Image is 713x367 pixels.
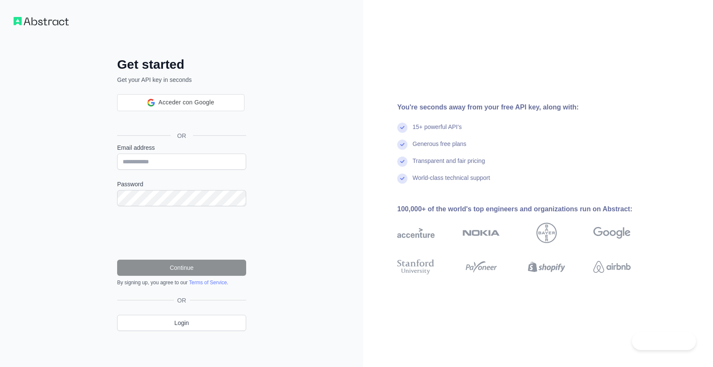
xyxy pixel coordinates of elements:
div: Generous free plans [413,140,466,157]
div: You're seconds away from your free API key, along with: [397,102,658,112]
h2: Get started [117,57,246,72]
img: check mark [397,174,407,184]
img: payoneer [463,258,500,276]
div: 100,000+ of the world's top engineers and organizations run on Abstract: [397,204,658,214]
p: Get your API key in seconds [117,76,246,84]
div: By signing up, you agree to our . [117,279,246,286]
div: Acceder con Google [117,94,244,111]
a: Terms of Service [189,280,227,286]
div: 15+ powerful API's [413,123,462,140]
img: check mark [397,157,407,167]
img: check mark [397,140,407,150]
img: accenture [397,223,435,243]
label: Email address [117,143,246,152]
img: google [593,223,631,243]
img: bayer [536,223,557,243]
iframe: Toggle Customer Support [632,332,696,350]
label: Password [117,180,246,188]
span: OR [171,132,193,140]
a: Login [117,315,246,331]
img: check mark [397,123,407,133]
img: nokia [463,223,500,243]
iframe: Botón de Acceder con Google [113,110,249,129]
span: Acceder con Google [158,98,214,107]
iframe: reCAPTCHA [117,216,246,249]
span: OR [174,296,190,305]
img: airbnb [593,258,631,276]
div: World-class technical support [413,174,490,191]
button: Continue [117,260,246,276]
img: shopify [528,258,565,276]
img: Workflow [14,17,69,25]
div: Transparent and fair pricing [413,157,485,174]
img: stanford university [397,258,435,276]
